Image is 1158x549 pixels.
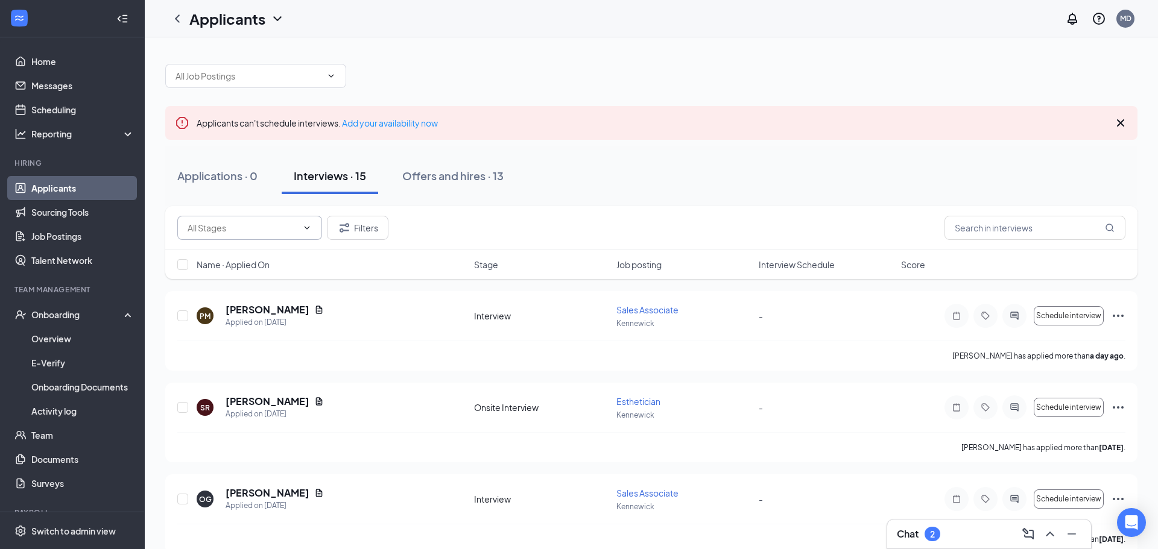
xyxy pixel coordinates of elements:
svg: Note [949,403,964,412]
button: Filter Filters [327,216,388,240]
a: Scheduling [31,98,134,122]
div: Payroll [14,507,132,518]
span: Schedule interview [1036,495,1101,503]
svg: Notifications [1065,11,1080,26]
button: Minimize [1062,524,1081,544]
span: - [759,494,763,504]
svg: Cross [1113,116,1128,130]
svg: Settings [14,525,27,537]
div: Hiring [14,158,132,168]
svg: UserCheck [14,309,27,321]
p: Kennewick [616,318,751,328]
div: 2 [930,529,935,539]
a: Team [31,423,134,447]
a: E-Verify [31,351,134,375]
b: [DATE] [1099,535,1124,544]
div: Switch to admin view [31,525,116,537]
svg: QuestionInfo [1092,11,1106,26]
a: Documents [31,447,134,471]
svg: Note [949,494,964,504]
svg: Ellipses [1111,309,1125,323]
p: Kennewick [616,410,751,420]
span: Score [901,259,925,271]
svg: Error [175,116,189,130]
span: Stage [474,259,498,271]
svg: ComposeMessage [1021,527,1036,541]
div: Offers and hires · 13 [402,168,504,183]
div: Applications · 0 [177,168,258,183]
input: Search in interviews [944,216,1125,240]
span: Schedule interview [1036,312,1101,320]
span: Job posting [616,259,662,271]
h5: [PERSON_NAME] [226,395,309,408]
svg: ActiveChat [1007,311,1022,321]
svg: Document [314,305,324,315]
p: [PERSON_NAME] has applied more than . [952,351,1125,361]
a: Sourcing Tools [31,200,134,224]
svg: Minimize [1065,527,1079,541]
svg: Collapse [116,13,128,25]
svg: Note [949,311,964,321]
div: Team Management [14,284,132,295]
svg: ChevronDown [270,11,285,26]
div: Interview [474,493,609,505]
button: ComposeMessage [1019,524,1038,544]
span: - [759,402,763,413]
svg: ChevronDown [302,223,312,233]
svg: Tag [978,311,993,321]
div: Applied on [DATE] [226,500,324,512]
span: - [759,310,763,321]
div: Reporting [31,128,135,140]
svg: Tag [978,403,993,412]
svg: ActiveChat [1007,403,1022,412]
div: Open Intercom Messenger [1117,508,1146,537]
svg: MagnifyingGlass [1105,223,1115,233]
span: Sales Associate [616,304,679,315]
svg: ActiveChat [1007,494,1022,504]
svg: ChevronLeft [170,11,185,26]
svg: Document [314,488,324,498]
button: ChevronUp [1040,524,1060,544]
div: Applied on [DATE] [226,408,324,420]
svg: Tag [978,494,993,504]
div: Interviews · 15 [294,168,366,183]
svg: WorkstreamLogo [13,12,25,24]
a: Messages [31,74,134,98]
div: OG [199,494,212,504]
svg: Ellipses [1111,492,1125,506]
a: Talent Network [31,248,134,272]
input: All Job Postings [176,69,321,83]
a: Home [31,49,134,74]
svg: ChevronDown [326,71,336,81]
div: MD [1120,13,1131,24]
svg: ChevronUp [1043,527,1057,541]
b: a day ago [1090,351,1124,360]
input: All Stages [188,221,297,234]
a: Overview [31,327,134,351]
a: Job Postings [31,224,134,248]
span: Name · Applied On [197,259,270,271]
svg: Document [314,397,324,406]
div: Onsite Interview [474,401,609,413]
svg: Filter [337,221,352,235]
div: SR [200,403,210,413]
h3: Chat [897,527,919,541]
p: [PERSON_NAME] has applied more than . [961,442,1125,453]
div: Onboarding [31,309,124,321]
b: [DATE] [1099,443,1124,452]
button: Schedule interview [1034,306,1104,325]
a: Add your availability now [342,118,438,128]
a: Onboarding Documents [31,375,134,399]
button: Schedule interview [1034,489,1104,509]
p: Kennewick [616,501,751,512]
span: Sales Associate [616,488,679,498]
a: Surveys [31,471,134,495]
span: Applicants can't schedule interviews. [197,118,438,128]
a: Applicants [31,176,134,200]
svg: Ellipses [1111,400,1125,415]
h5: [PERSON_NAME] [226,303,309,316]
a: Activity log [31,399,134,423]
span: Schedule interview [1036,403,1101,412]
span: Interview Schedule [759,259,835,271]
